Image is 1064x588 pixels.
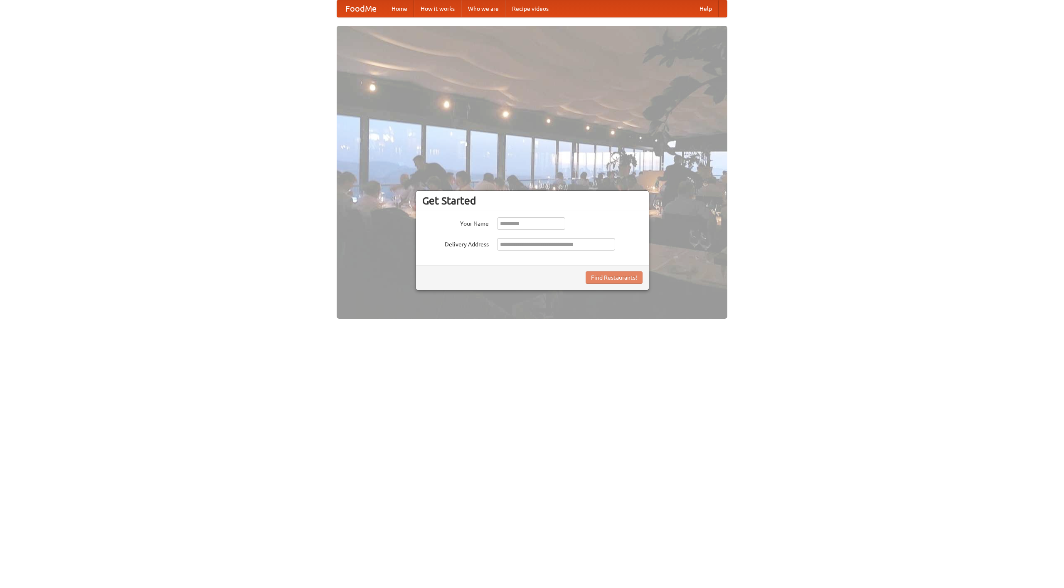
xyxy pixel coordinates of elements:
h3: Get Started [422,194,643,207]
a: FoodMe [337,0,385,17]
label: Delivery Address [422,238,489,248]
a: Recipe videos [505,0,555,17]
label: Your Name [422,217,489,228]
a: Help [693,0,719,17]
button: Find Restaurants! [586,271,643,284]
a: How it works [414,0,461,17]
a: Home [385,0,414,17]
a: Who we are [461,0,505,17]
